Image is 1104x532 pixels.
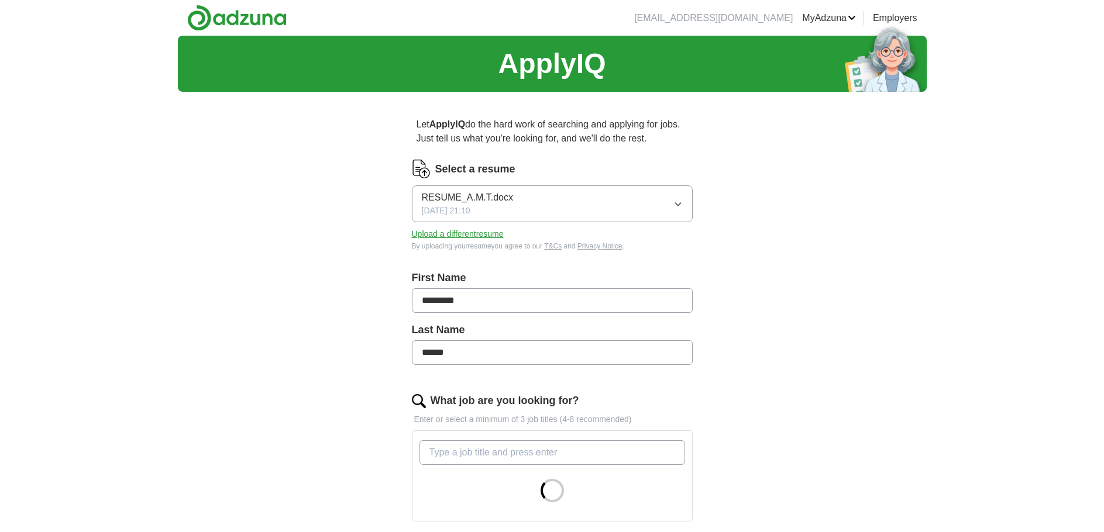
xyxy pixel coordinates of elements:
[412,160,431,178] img: CV Icon
[412,413,693,426] p: Enter or select a minimum of 3 job titles (4-8 recommended)
[498,43,606,85] h1: ApplyIQ
[429,119,465,129] strong: ApplyIQ
[419,440,685,465] input: Type a job title and press enter
[431,393,579,409] label: What job are you looking for?
[412,322,693,338] label: Last Name
[412,113,693,150] p: Let do the hard work of searching and applying for jobs. Just tell us what you're looking for, an...
[422,191,513,205] span: RESUME_A.M.T.docx
[634,11,793,25] li: [EMAIL_ADDRESS][DOMAIN_NAME]
[412,228,504,240] button: Upload a differentresume
[187,5,287,31] img: Adzuna logo
[435,161,515,177] label: Select a resume
[412,185,693,222] button: RESUME_A.M.T.docx[DATE] 21:10
[412,270,693,286] label: First Name
[802,11,856,25] a: MyAdzuna
[873,11,917,25] a: Employers
[412,394,426,408] img: search.png
[577,242,622,250] a: Privacy Notice
[544,242,562,250] a: T&Cs
[412,241,693,251] div: By uploading your resume you agree to our and .
[422,205,470,217] span: [DATE] 21:10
